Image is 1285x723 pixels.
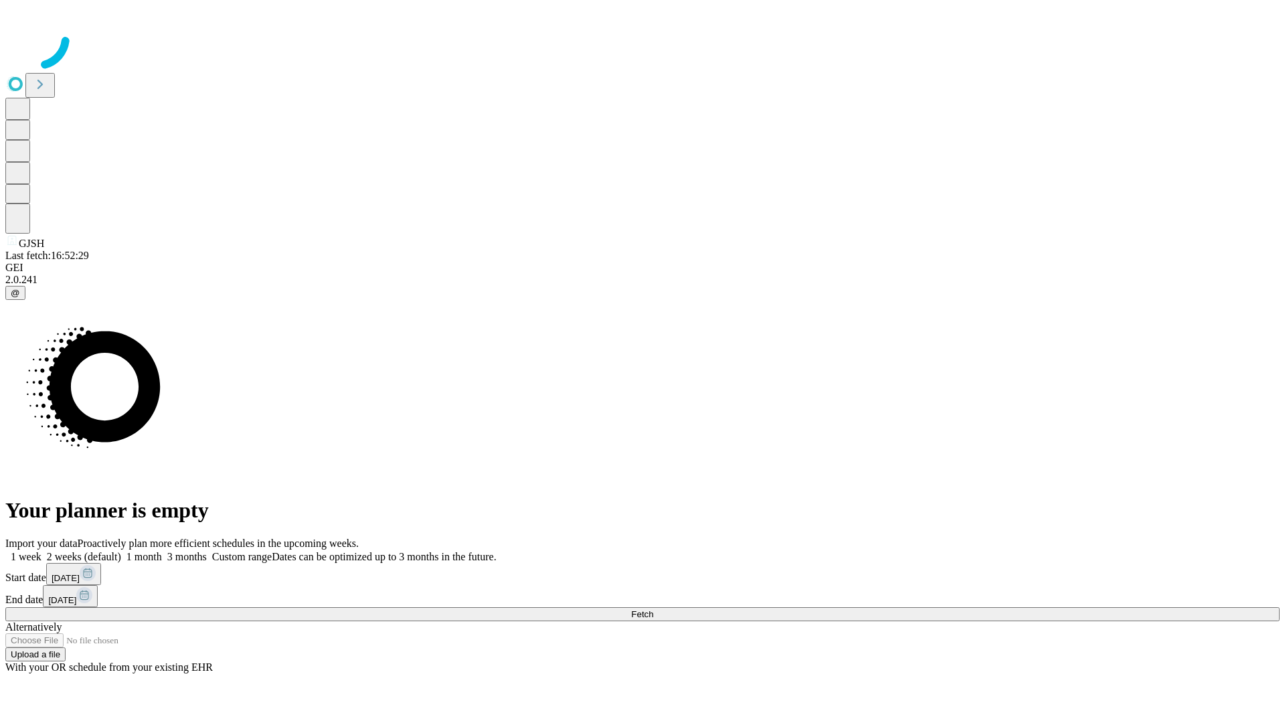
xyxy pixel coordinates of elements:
[5,250,89,261] span: Last fetch: 16:52:29
[5,585,1280,607] div: End date
[212,551,272,562] span: Custom range
[19,238,44,249] span: GJSH
[11,288,20,298] span: @
[43,585,98,607] button: [DATE]
[5,286,25,300] button: @
[5,563,1280,585] div: Start date
[5,262,1280,274] div: GEI
[5,647,66,661] button: Upload a file
[5,607,1280,621] button: Fetch
[126,551,162,562] span: 1 month
[11,551,41,562] span: 1 week
[46,563,101,585] button: [DATE]
[78,538,359,549] span: Proactively plan more efficient schedules in the upcoming weeks.
[272,551,496,562] span: Dates can be optimized up to 3 months in the future.
[5,274,1280,286] div: 2.0.241
[5,538,78,549] span: Import your data
[48,595,76,605] span: [DATE]
[47,551,121,562] span: 2 weeks (default)
[5,498,1280,523] h1: Your planner is empty
[631,609,653,619] span: Fetch
[5,621,62,633] span: Alternatively
[5,661,213,673] span: With your OR schedule from your existing EHR
[52,573,80,583] span: [DATE]
[167,551,207,562] span: 3 months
